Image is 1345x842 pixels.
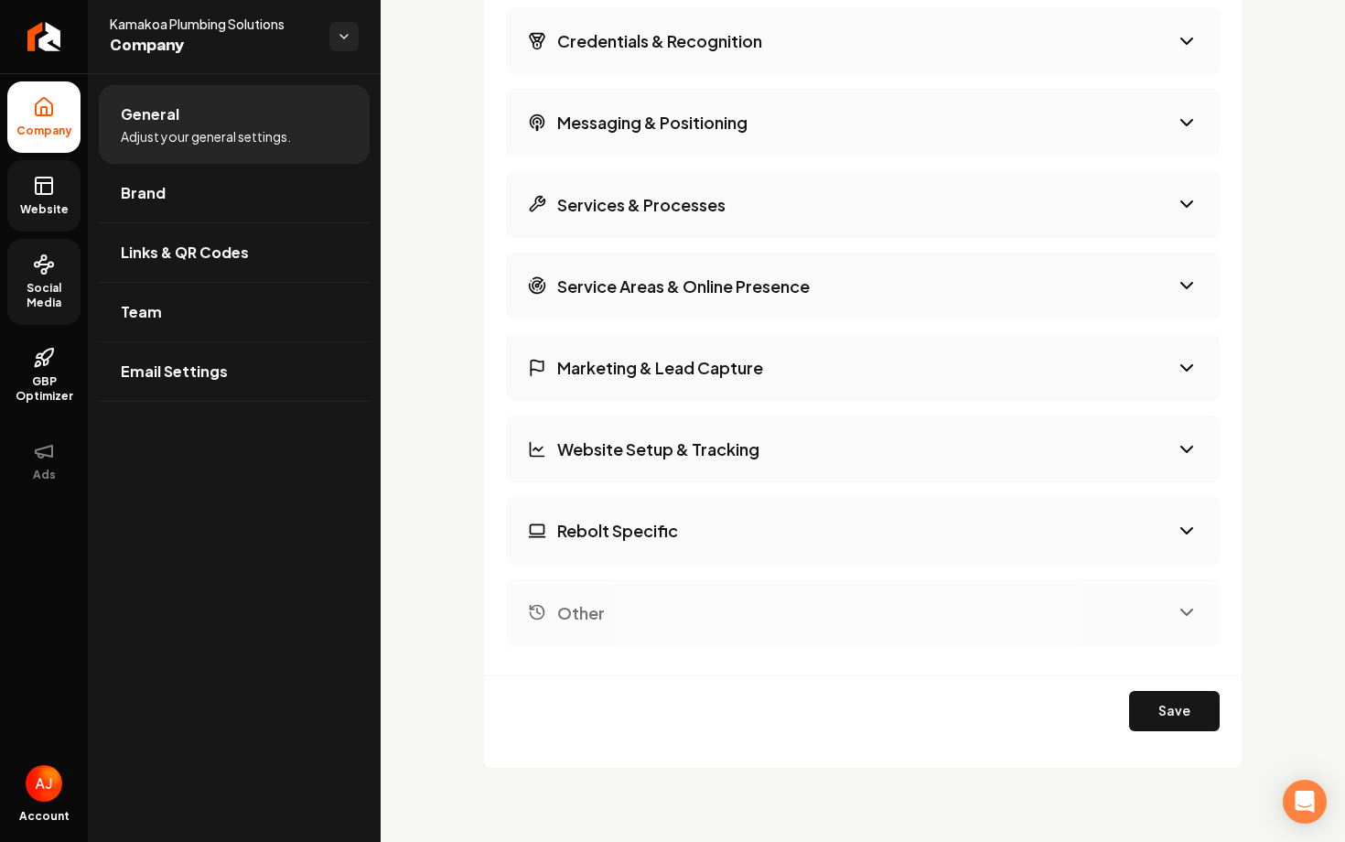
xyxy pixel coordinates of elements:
button: Credentials & Recognition [506,7,1220,74]
button: Service Areas & Online Presence [506,253,1220,319]
button: Messaging & Positioning [506,89,1220,156]
a: Social Media [7,239,81,325]
span: Account [19,809,70,824]
span: GBP Optimizer [7,374,81,404]
button: Open user button [26,765,62,802]
h3: Service Areas & Online Presence [557,275,810,297]
span: Email Settings [121,361,228,383]
div: Open Intercom Messenger [1283,780,1327,824]
a: Links & QR Codes [99,223,370,282]
a: Email Settings [99,342,370,401]
button: Ads [7,426,81,497]
button: Marketing & Lead Capture [506,334,1220,401]
span: Adjust your general settings. [121,127,291,146]
button: Services & Processes [506,171,1220,238]
img: Rebolt Logo [27,22,61,51]
a: Website [7,160,81,232]
span: Company [110,33,315,59]
a: Team [99,283,370,341]
span: Links & QR Codes [121,242,249,264]
span: General [121,103,179,125]
button: Save [1129,691,1220,731]
span: Company [9,124,80,138]
h3: Website Setup & Tracking [557,437,759,460]
h3: Other [557,601,605,624]
a: Brand [99,164,370,222]
h3: Rebolt Specific [557,519,678,542]
span: Social Media [7,281,81,310]
button: Rebolt Specific [506,497,1220,564]
span: Kamakoa Plumbing Solutions [110,15,315,33]
h3: Services & Processes [557,193,726,216]
span: Brand [121,182,166,204]
a: GBP Optimizer [7,332,81,418]
button: Website Setup & Tracking [506,416,1220,482]
h3: Messaging & Positioning [557,111,748,134]
span: Team [121,301,162,323]
span: Ads [26,468,63,482]
h3: Credentials & Recognition [557,29,762,52]
img: Austin Jellison [26,765,62,802]
h3: Marketing & Lead Capture [557,356,763,379]
button: Other [506,579,1220,646]
span: Website [13,202,76,217]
